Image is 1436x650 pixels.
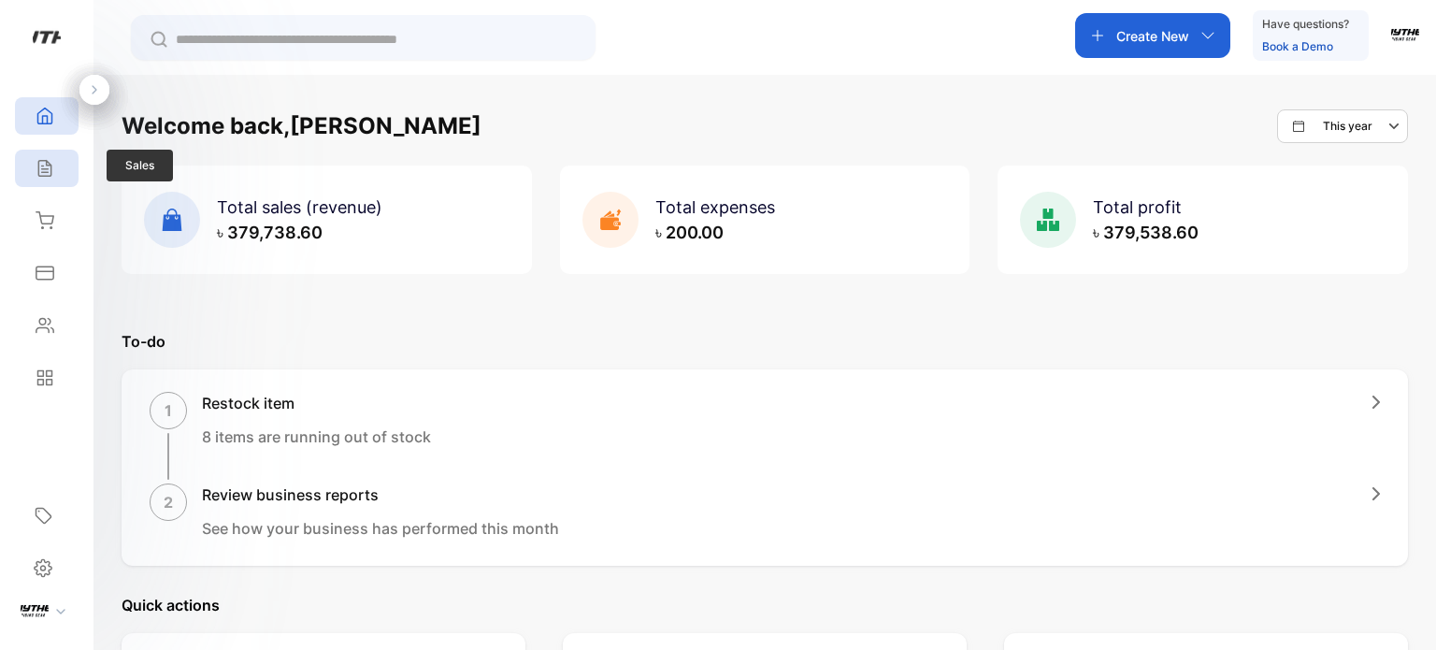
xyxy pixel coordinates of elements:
[1075,13,1230,58] button: Create New
[655,197,775,217] span: Total expenses
[217,197,382,217] span: Total sales (revenue)
[122,330,1408,353] p: To-do
[107,150,173,181] span: Sales
[21,595,49,623] img: profile
[122,109,481,143] h1: Welcome back, [PERSON_NAME]
[217,223,323,242] span: ৳ 379,738.60
[33,24,61,52] img: logo
[122,594,1408,616] p: Quick actions
[165,399,172,422] p: 1
[1391,13,1419,58] button: avatar
[1262,15,1349,34] p: Have questions?
[1323,118,1372,135] p: This year
[1093,223,1199,242] span: ৳ 379,538.60
[15,7,71,64] button: Open LiveChat chat widget
[1277,109,1408,143] button: This year
[164,491,173,513] p: 2
[202,517,559,540] p: See how your business has performed this month
[202,484,559,506] h1: Review business reports
[1116,26,1189,46] p: Create New
[655,223,724,242] span: ৳ 200.00
[202,426,431,448] p: 8 items are running out of stock
[202,392,431,414] h1: Restock item
[1093,197,1182,217] span: Total profit
[1262,39,1333,53] a: Book a Demo
[1391,19,1419,47] img: avatar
